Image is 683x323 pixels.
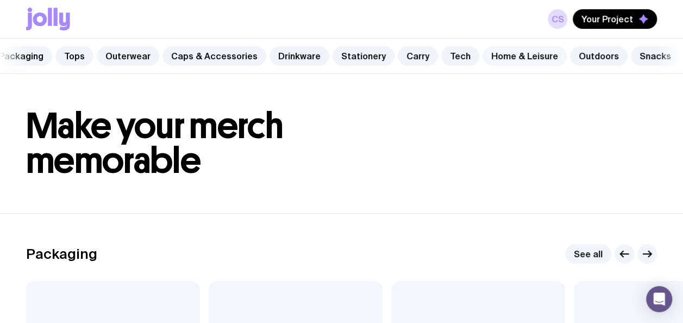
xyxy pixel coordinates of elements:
[483,46,567,66] a: Home & Leisure
[26,104,283,182] span: Make your merch memorable
[548,9,567,29] a: CS
[55,46,93,66] a: Tops
[270,46,329,66] a: Drinkware
[573,9,657,29] button: Your Project
[162,46,266,66] a: Caps & Accessories
[441,46,479,66] a: Tech
[581,14,633,24] span: Your Project
[646,286,672,312] div: Open Intercom Messenger
[565,244,611,264] a: See all
[97,46,159,66] a: Outerwear
[570,46,628,66] a: Outdoors
[398,46,438,66] a: Carry
[631,46,680,66] a: Snacks
[26,246,97,262] h2: Packaging
[333,46,394,66] a: Stationery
